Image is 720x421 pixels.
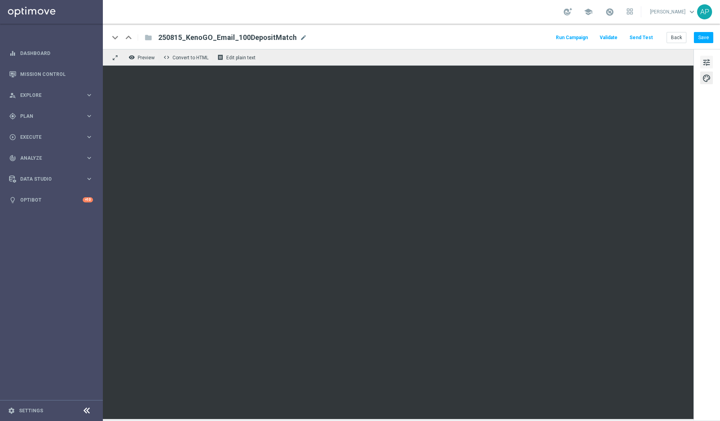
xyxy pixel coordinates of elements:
[584,8,593,16] span: school
[217,54,224,60] i: receipt
[649,6,697,18] a: [PERSON_NAME]keyboard_arrow_down
[9,176,85,183] div: Data Studio
[555,32,589,43] button: Run Campaign
[20,189,83,210] a: Optibot
[85,175,93,183] i: keyboard_arrow_right
[700,56,713,68] button: tune
[9,196,16,204] i: lightbulb
[628,32,654,43] button: Send Test
[9,64,93,85] div: Mission Control
[9,189,93,210] div: Optibot
[702,57,711,68] span: tune
[9,113,93,119] button: gps_fixed Plan keyboard_arrow_right
[600,35,618,40] span: Validate
[20,135,85,140] span: Execute
[20,93,85,98] span: Explore
[85,91,93,99] i: keyboard_arrow_right
[9,176,93,182] button: Data Studio keyboard_arrow_right
[9,113,85,120] div: Plan
[9,71,93,77] button: Mission Control
[20,114,85,119] span: Plan
[226,55,256,60] span: Edit plain text
[20,156,85,160] span: Analyze
[300,34,307,41] span: mode_edit
[9,155,93,161] button: track_changes Analyze keyboard_arrow_right
[9,197,93,203] button: lightbulb Optibot +10
[158,33,297,42] span: 250815_KenoGO_Email_100DepositMatch
[9,43,93,64] div: Dashboard
[9,155,85,162] div: Analyze
[129,54,135,60] i: remove_red_eye
[172,55,208,60] span: Convert to HTML
[163,54,170,60] span: code
[9,155,16,162] i: track_changes
[9,134,85,141] div: Execute
[9,92,93,98] button: person_search Explore keyboard_arrow_right
[19,408,43,413] a: Settings
[8,407,15,414] i: settings
[127,52,158,62] button: remove_red_eye Preview
[697,4,712,19] div: AP
[9,134,93,140] button: play_circle_outline Execute keyboard_arrow_right
[688,8,696,16] span: keyboard_arrow_down
[9,134,16,141] i: play_circle_outline
[9,113,16,120] i: gps_fixed
[20,43,93,64] a: Dashboard
[85,154,93,162] i: keyboard_arrow_right
[694,32,713,43] button: Save
[599,32,619,43] button: Validate
[161,52,212,62] button: code Convert to HTML
[85,133,93,141] i: keyboard_arrow_right
[20,64,93,85] a: Mission Control
[85,112,93,120] i: keyboard_arrow_right
[700,72,713,84] button: palette
[83,197,93,202] div: +10
[9,50,93,57] button: equalizer Dashboard
[702,73,711,83] span: palette
[9,92,85,99] div: Explore
[9,92,16,99] i: person_search
[138,55,155,60] span: Preview
[215,52,259,62] button: receipt Edit plain text
[9,50,16,57] i: equalizer
[20,177,85,181] span: Data Studio
[667,32,686,43] button: Back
